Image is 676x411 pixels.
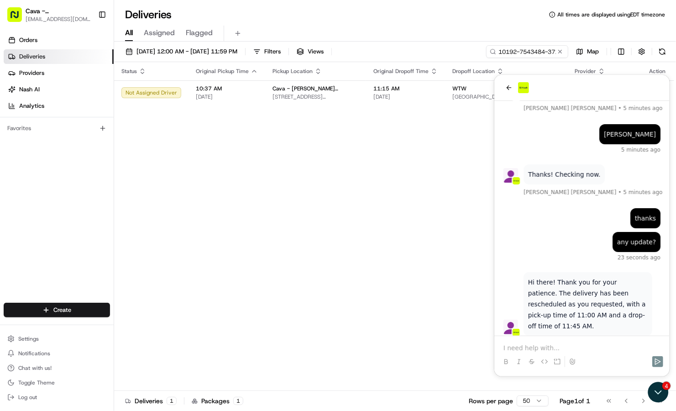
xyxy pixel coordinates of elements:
button: Cava - [PERSON_NAME][GEOGRAPHIC_DATA] [26,6,91,16]
span: [DATE] [196,93,258,100]
span: [GEOGRAPHIC_DATA][STREET_ADDRESS][GEOGRAPHIC_DATA] [452,93,560,100]
div: Favorites [4,121,110,136]
span: Nash AI [19,85,40,94]
button: Settings [4,332,110,345]
span: Log out [18,394,37,401]
button: Map [572,45,603,58]
span: Provider [575,68,596,75]
span: Notifications [18,350,50,357]
span: [DATE] [373,93,438,100]
iframe: Customer support window [494,75,670,376]
a: Deliveries [4,49,114,64]
div: Page 1 of 1 [560,396,590,406]
p: Rows per page [469,396,513,406]
h1: Deliveries [125,7,172,22]
span: Toggle Theme [18,379,55,386]
span: Providers [19,69,44,77]
span: Deliveries [19,53,45,61]
span: Filters [264,47,281,56]
span: Original Dropoff Time [373,68,429,75]
span: Map [587,47,599,56]
button: Views [293,45,328,58]
div: 1 [167,397,177,405]
span: Chat with us! [18,364,52,372]
div: Packages [192,396,243,406]
button: [EMAIL_ADDRESS][DOMAIN_NAME] [26,16,91,23]
button: Filters [249,45,285,58]
span: 10:37 AM [196,85,258,92]
iframe: Open customer support [647,381,671,406]
span: Flagged [186,27,213,38]
span: [DATE] 12:00 AM - [DATE] 11:59 PM [136,47,237,56]
button: Cava - [PERSON_NAME][GEOGRAPHIC_DATA][EMAIL_ADDRESS][DOMAIN_NAME] [4,4,94,26]
button: Notifications [4,347,110,360]
span: Create [53,306,71,314]
span: Assigned [144,27,175,38]
span: 11:15 AM [373,85,438,92]
span: WTW [452,85,466,92]
button: Chat with us! [4,362,110,374]
span: [STREET_ADDRESS][PERSON_NAME] [272,93,359,100]
span: All [125,27,133,38]
span: Original Pickup Time [196,68,249,75]
span: Pickup Location [272,68,313,75]
input: Type to search [486,45,568,58]
div: Deliveries [125,396,177,406]
button: Toggle Theme [4,376,110,389]
button: Create [4,303,110,317]
span: Analytics [19,102,44,110]
button: Refresh [656,45,669,58]
a: Orders [4,33,114,47]
div: Action [648,68,667,75]
span: All times are displayed using EDT timezone [557,11,665,18]
a: Providers [4,66,114,80]
button: [DATE] 12:00 AM - [DATE] 11:59 PM [121,45,241,58]
span: Status [121,68,137,75]
span: Views [308,47,324,56]
a: Analytics [4,99,114,113]
div: 1 [233,397,243,405]
a: Nash AI [4,82,114,97]
button: Log out [4,391,110,404]
span: Dropoff Location [452,68,495,75]
span: Settings [18,335,39,342]
span: Orders [19,36,37,44]
span: Cava - [PERSON_NAME][GEOGRAPHIC_DATA] [272,85,359,92]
